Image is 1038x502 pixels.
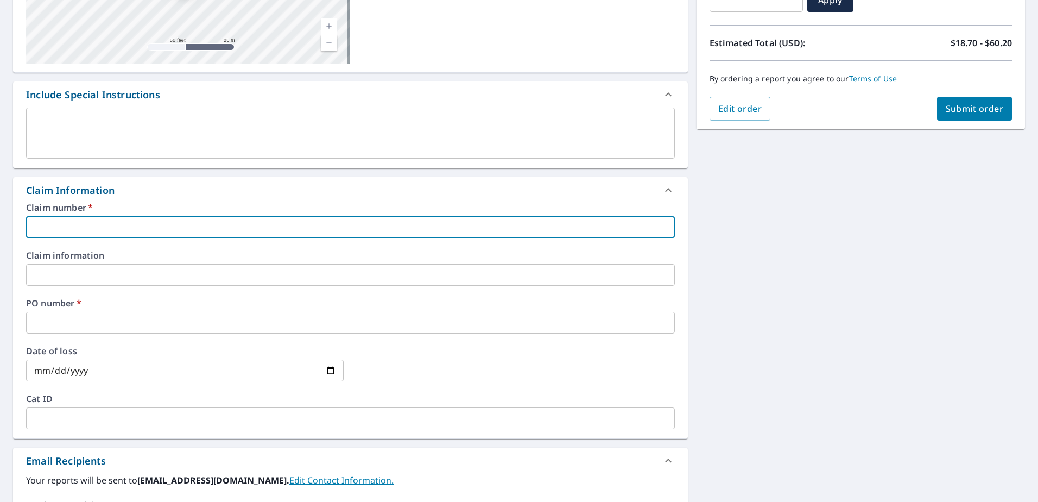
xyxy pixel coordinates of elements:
div: Include Special Instructions [13,81,688,108]
label: PO number [26,299,675,308]
p: $18.70 - $60.20 [951,36,1012,49]
div: Include Special Instructions [26,87,160,102]
label: Claim number [26,203,675,212]
p: By ordering a report you agree to our [710,74,1012,84]
div: Email Recipients [26,454,106,468]
a: EditContactInfo [289,474,394,486]
label: Claim information [26,251,675,260]
div: Email Recipients [13,448,688,474]
b: [EMAIL_ADDRESS][DOMAIN_NAME]. [137,474,289,486]
a: Terms of Use [849,73,897,84]
label: Your reports will be sent to [26,474,675,487]
label: Cat ID [26,394,675,403]
div: Claim Information [26,183,115,198]
button: Edit order [710,97,771,121]
div: Claim Information [13,177,688,203]
span: Edit order [718,103,762,115]
span: Submit order [946,103,1004,115]
a: Current Level 19, Zoom Out [321,34,337,51]
button: Submit order [937,97,1012,121]
label: Date of loss [26,347,344,355]
p: Estimated Total (USD): [710,36,861,49]
a: Current Level 19, Zoom In [321,18,337,34]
